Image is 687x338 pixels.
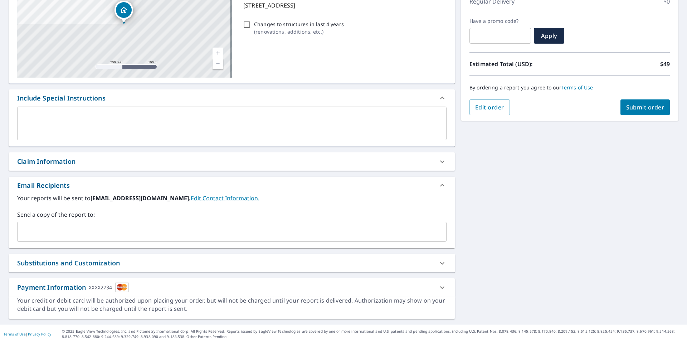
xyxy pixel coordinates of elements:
[534,28,564,44] button: Apply
[254,28,344,35] p: ( renovations, additions, etc. )
[9,254,455,272] div: Substitutions and Customization
[243,1,444,10] p: [STREET_ADDRESS]
[89,283,112,292] div: XXXX2734
[17,181,70,190] div: Email Recipients
[660,60,670,68] p: $49
[17,297,447,313] div: Your credit or debit card will be authorized upon placing your order, but will not be charged unt...
[91,194,191,202] b: [EMAIL_ADDRESS][DOMAIN_NAME].
[4,332,26,337] a: Terms of Use
[17,194,447,202] label: Your reports will be sent to
[191,194,259,202] a: EditContactInfo
[17,210,447,219] label: Send a copy of the report to:
[17,157,75,166] div: Claim Information
[17,93,106,103] div: Include Special Instructions
[9,89,455,107] div: Include Special Instructions
[9,177,455,194] div: Email Recipients
[17,283,129,292] div: Payment Information
[115,283,129,292] img: cardImage
[4,332,51,336] p: |
[17,258,120,268] div: Substitutions and Customization
[475,103,504,111] span: Edit order
[469,60,570,68] p: Estimated Total (USD):
[469,84,670,91] p: By ordering a report you agree to our
[469,99,510,115] button: Edit order
[9,152,455,171] div: Claim Information
[540,32,559,40] span: Apply
[114,1,133,23] div: Dropped pin, building 1, Residential property, 7918 Sundance Ct Baytown, TX 77521
[213,58,223,69] a: Current Level 17, Zoom Out
[213,48,223,58] a: Current Level 17, Zoom In
[254,20,344,28] p: Changes to structures in last 4 years
[626,103,664,111] span: Submit order
[469,18,531,24] label: Have a promo code?
[28,332,51,337] a: Privacy Policy
[620,99,670,115] button: Submit order
[9,278,455,297] div: Payment InformationXXXX2734cardImage
[561,84,593,91] a: Terms of Use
